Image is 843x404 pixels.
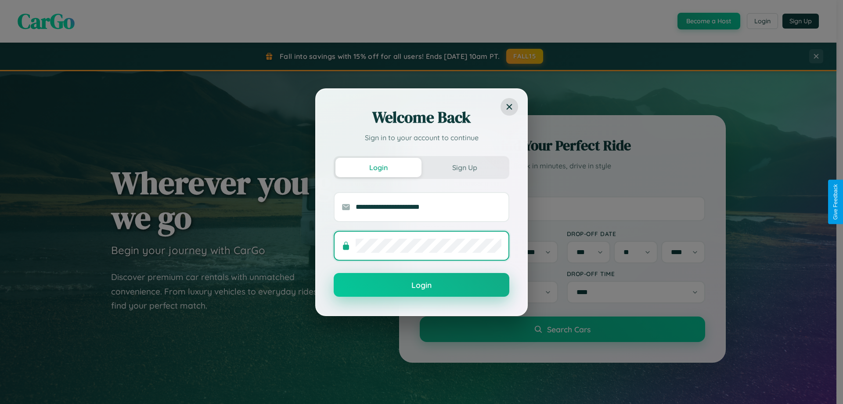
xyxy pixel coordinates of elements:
button: Sign Up [421,158,508,177]
button: Login [334,273,509,297]
h2: Welcome Back [334,107,509,128]
button: Login [335,158,421,177]
p: Sign in to your account to continue [334,132,509,143]
div: Give Feedback [832,184,839,220]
